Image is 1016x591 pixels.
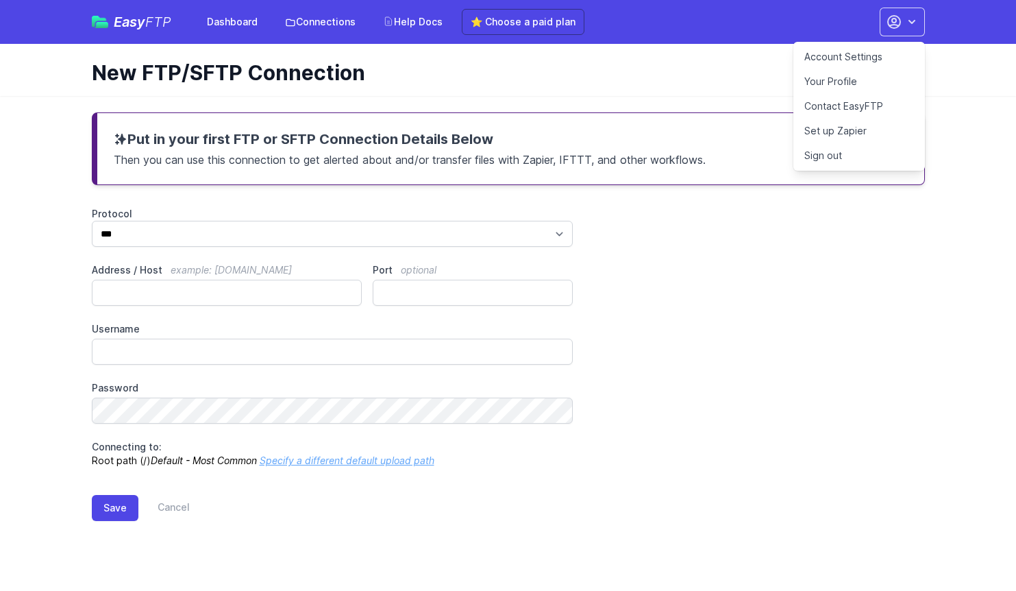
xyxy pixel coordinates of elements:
[114,130,908,149] h3: Put in your first FTP or SFTP Connection Details Below
[947,522,1000,575] iframe: Drift Widget Chat Controller
[138,495,190,521] a: Cancel
[793,69,925,94] a: Your Profile
[92,15,171,29] a: EasyFTP
[793,45,925,69] a: Account Settings
[92,263,362,277] label: Address / Host
[114,15,171,29] span: Easy
[171,264,292,276] span: example: [DOMAIN_NAME]
[462,9,584,35] a: ⭐ Choose a paid plan
[92,60,914,85] h1: New FTP/SFTP Connection
[793,119,925,143] a: Set up Zapier
[199,10,266,34] a: Dashboard
[92,441,162,453] span: Connecting to:
[793,143,925,168] a: Sign out
[92,381,573,395] label: Password
[92,16,108,28] img: easyftp_logo.png
[151,455,257,466] i: Default - Most Common
[145,14,171,30] span: FTP
[793,94,925,119] a: Contact EasyFTP
[260,455,434,466] a: Specify a different default upload path
[92,440,573,468] p: Root path (/)
[375,10,451,34] a: Help Docs
[277,10,364,34] a: Connections
[92,207,573,221] label: Protocol
[92,322,573,336] label: Username
[92,495,138,521] button: Save
[401,264,436,276] span: optional
[114,149,908,168] p: Then you can use this connection to get alerted about and/or transfer files with Zapier, IFTTT, a...
[373,263,573,277] label: Port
